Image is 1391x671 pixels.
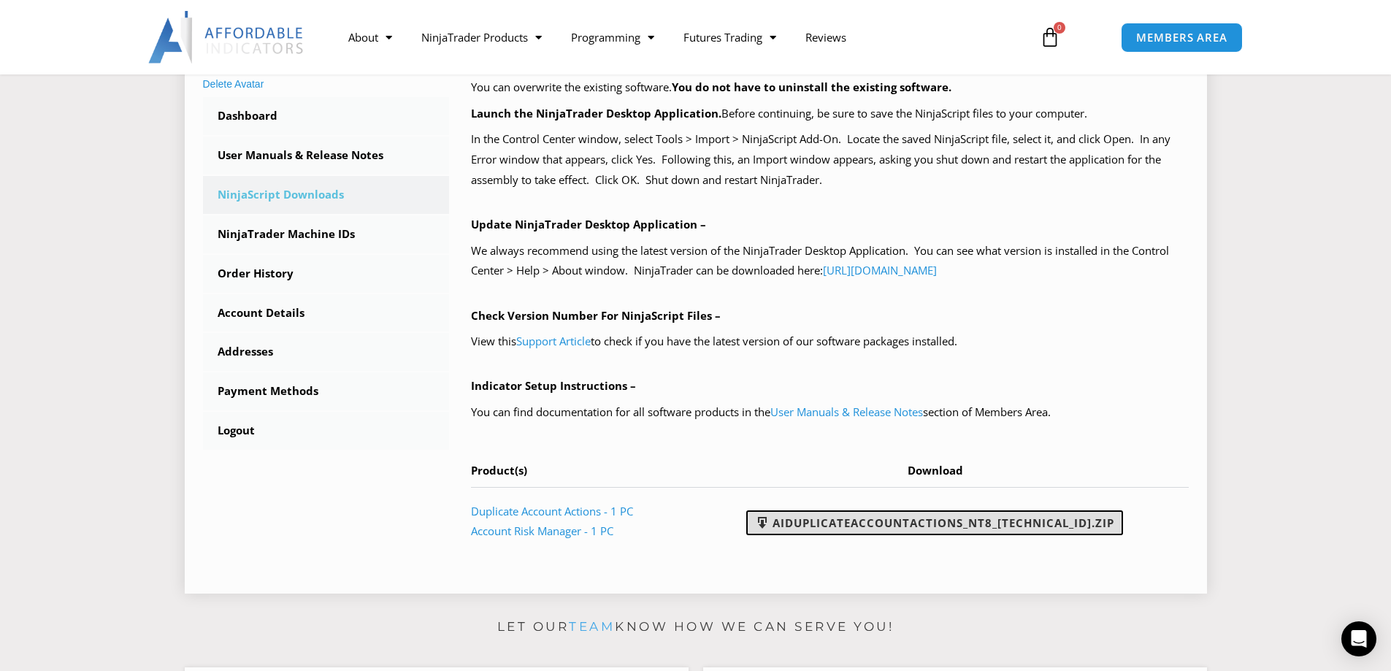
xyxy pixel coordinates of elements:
a: 0 [1018,16,1082,58]
p: Before continuing, be sure to save the NinjaScript files to your computer. [471,104,1189,124]
a: Duplicate Account Actions - 1 PC [471,504,633,518]
a: Reviews [791,20,861,54]
p: In the Control Center window, select Tools > Import > NinjaScript Add-On. Locate the saved NinjaS... [471,129,1189,191]
span: 0 [1054,22,1065,34]
a: Programming [556,20,669,54]
a: NinjaScript Downloads [203,176,450,214]
b: You do not have to uninstall the existing software. [672,80,951,94]
div: Open Intercom Messenger [1341,621,1376,656]
a: AIDuplicateAccountActions_NT8_[TECHNICAL_ID].zip [746,510,1123,535]
p: We always recommend using the latest version of the NinjaTrader Desktop Application. You can see ... [471,241,1189,282]
a: Order History [203,255,450,293]
nav: Menu [334,20,1023,54]
b: Indicator Setup Instructions – [471,378,636,393]
a: Support Article [516,334,591,348]
a: Delete Avatar [203,78,264,90]
a: team [569,619,615,634]
a: User Manuals & Release Notes [770,404,923,419]
b: Launch the NinjaTrader Desktop Application. [471,106,721,120]
p: Let our know how we can serve you! [185,616,1207,639]
a: Dashboard [203,97,450,135]
a: MEMBERS AREA [1121,23,1243,53]
span: Download [908,463,963,478]
p: View this to check if you have the latest version of our software packages installed. [471,331,1189,352]
a: Account Risk Manager - 1 PC [471,524,613,538]
img: LogoAI | Affordable Indicators – NinjaTrader [148,11,305,64]
b: Update NinjaTrader Desktop Application – [471,217,706,231]
span: MEMBERS AREA [1136,32,1227,43]
a: Futures Trading [669,20,791,54]
a: User Manuals & Release Notes [203,137,450,175]
a: Logout [203,412,450,450]
a: About [334,20,407,54]
a: [URL][DOMAIN_NAME] [823,263,937,277]
p: You can overwrite the existing software. [471,77,1189,98]
a: NinjaTrader Machine IDs [203,215,450,253]
a: Payment Methods [203,372,450,410]
nav: Account pages [203,97,450,450]
a: NinjaTrader Products [407,20,556,54]
b: Check Version Number For NinjaScript Files – [471,308,721,323]
p: You can find documentation for all software products in the section of Members Area. [471,402,1189,423]
a: Account Details [203,294,450,332]
span: Product(s) [471,463,527,478]
a: Addresses [203,333,450,371]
